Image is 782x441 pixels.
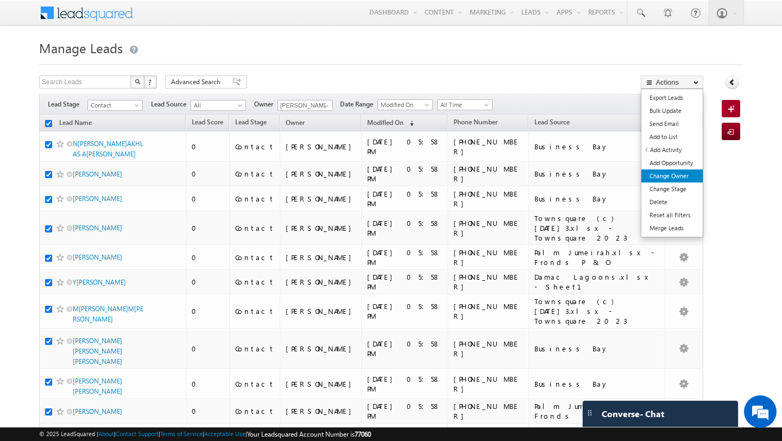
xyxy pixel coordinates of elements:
span: Manage Leads [39,39,123,56]
a: Phone Number [448,116,503,130]
div: 0 [192,169,224,179]
div: Chat with us now [56,57,182,71]
div: [PHONE_NUMBER] [453,164,524,184]
a: Export Leads [641,91,703,104]
a: Contact Support [116,430,159,437]
div: 0 [192,344,224,354]
div: [PERSON_NAME] [286,306,357,316]
div: [PHONE_NUMBER] [453,248,524,267]
div: [PERSON_NAME] [286,253,357,262]
span: Owner [254,99,278,109]
span: Date Range [340,99,377,109]
div: [PHONE_NUMBER] [453,189,524,209]
a: Show All Items [318,100,332,111]
a: All [191,100,246,111]
a: Merge Leads [641,222,703,235]
input: Type to Search [278,100,333,111]
div: Townsquare (c) [DATE]3.xlsx - Townsquare 2023 [534,213,660,243]
div: Business Bay [534,142,660,152]
div: 0 [192,194,224,204]
div: [DATE] 05:58 PM [367,164,442,184]
div: 0 [192,406,224,416]
div: Contact [235,169,275,179]
a: About [98,430,114,437]
span: All Time [438,100,489,110]
div: 0 [192,142,224,152]
button: Actions [641,75,703,89]
a: All Time [437,99,493,110]
span: Lead Stage [235,118,267,126]
a: [PERSON_NAME] [73,407,122,415]
span: Lead Score [192,118,223,126]
a: [PERSON_NAME] [73,253,122,261]
a: Lead Stage [230,116,272,130]
div: Business Bay [534,194,660,204]
div: [DATE] 05:58 PM [367,301,442,321]
textarea: Type your message and hit 'Enter' [14,100,198,325]
div: 0 [192,277,224,287]
a: Modified On [377,99,433,110]
a: Lead Score [186,116,229,130]
div: [PERSON_NAME] [286,277,357,287]
a: N[PERSON_NAME]AKHLAS A[PERSON_NAME] [73,140,143,158]
a: Bulk Update [641,104,703,117]
img: Search [135,79,140,84]
div: [PERSON_NAME] [286,379,357,389]
a: Terms of Service [160,430,203,437]
div: [DATE] 05:58 PM [367,374,442,394]
a: Modified On (sorted descending) [362,116,419,130]
a: Change Owner [641,169,703,182]
a: [PERSON_NAME] [73,170,122,178]
div: [PERSON_NAME] [286,142,357,152]
a: Delete [641,196,703,209]
span: Modified On [367,118,403,127]
a: [PERSON_NAME] [73,224,122,232]
div: Contact [235,223,275,233]
span: Phone Number [453,118,497,126]
input: Check all records [45,120,52,127]
div: [PHONE_NUMBER] [453,374,524,394]
a: Add to List [641,130,703,143]
span: Contact [88,100,140,110]
div: [PERSON_NAME] [286,169,357,179]
img: carter-drag [585,408,594,417]
div: Business Bay [534,344,660,354]
div: Contact [235,344,275,354]
div: [DATE] 05:58 PM [367,248,442,267]
div: [DATE] 05:58 PM [367,401,442,421]
a: Acceptable Use [204,430,245,437]
div: [PERSON_NAME] [286,406,357,416]
div: Contact [235,277,275,287]
span: Owner [286,118,305,127]
div: 0 [192,223,224,233]
span: ? [148,77,153,86]
a: Add Activity [642,143,703,156]
a: [PERSON_NAME] [73,194,122,203]
div: [DATE] 05:58 PM [367,137,442,156]
a: Lead Name [54,117,97,131]
div: [PHONE_NUMBER] [453,339,524,358]
div: Contact [235,306,275,316]
div: [PERSON_NAME] [286,194,357,204]
div: [DATE] 05:58 PM [367,218,442,238]
div: [PHONE_NUMBER] [453,218,524,238]
div: [DATE] 05:58 PM [367,272,442,292]
span: Lead Source [534,118,570,126]
span: Modified On [378,100,430,110]
div: Townsquare (c) [DATE]3.xlsx - Townsquare 2023 [534,297,660,326]
div: [PHONE_NUMBER] [453,301,524,321]
div: Business Bay [534,379,660,389]
a: [PERSON_NAME] [PERSON_NAME] [73,377,122,395]
a: Y[PERSON_NAME] [73,278,126,286]
a: Lead Source [529,116,575,130]
div: 0 [192,379,224,389]
span: Your Leadsquared Account Number is [247,430,371,438]
span: (sorted descending) [405,119,414,128]
div: 0 [192,306,224,316]
div: 0 [192,253,224,262]
span: Advanced Search [171,77,224,87]
a: M[PERSON_NAME]M[PERSON_NAME] [73,305,143,323]
div: Contact [235,406,275,416]
em: Start Chat [148,335,197,349]
a: [PERSON_NAME] [PERSON_NAME] [PERSON_NAME] [73,337,122,366]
